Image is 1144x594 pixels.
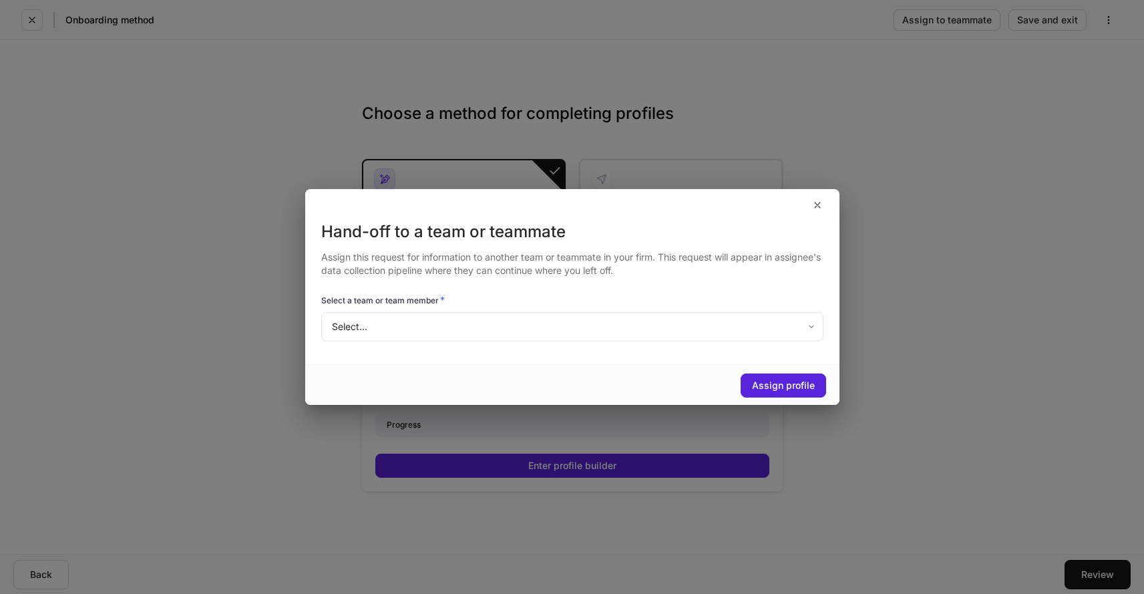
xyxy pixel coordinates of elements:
div: Assign this request for information to another team or teammate in your firm. This request will a... [321,243,823,277]
div: Assign profile [752,381,815,390]
h6: Select a team or team member [321,293,445,307]
div: Select... [321,312,823,341]
div: Hand-off to a team or teammate [321,221,823,243]
button: Assign profile [741,374,826,398]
